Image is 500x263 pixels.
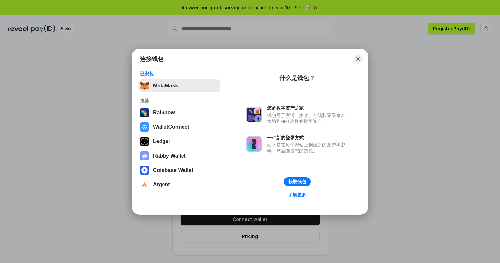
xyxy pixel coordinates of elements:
img: svg+xml,%3Csvg%20fill%3D%22none%22%20height%3D%2233%22%20viewBox%3D%220%200%2035%2033%22%20width%... [140,81,149,90]
div: Argent [153,182,170,188]
img: svg+xml,%3Csvg%20xmlns%3D%22http%3A%2F%2Fwww.w3.org%2F2000%2Fsvg%22%20fill%3D%22none%22%20viewBox... [140,151,149,160]
div: 已安装 [140,71,218,77]
h1: 连接钱包 [140,55,163,63]
button: WalletConnect [138,121,220,134]
button: Coinbase Wallet [138,164,220,177]
div: 而不是在每个网站上创建新的账户和密码，只需连接您的钱包。 [267,142,348,154]
button: MetaMask [138,79,220,92]
div: 了解更多 [288,192,306,197]
div: 获取钱包 [288,179,306,185]
button: 获取钱包 [284,177,311,186]
button: Ledger [138,135,220,148]
button: Rainbow [138,106,220,119]
button: Argent [138,178,220,191]
div: Coinbase Wallet [153,167,193,173]
div: 您的数字资产之家 [267,105,348,111]
div: 一种新的登录方式 [267,135,348,141]
img: svg+xml,%3Csvg%20width%3D%22120%22%20height%3D%22120%22%20viewBox%3D%220%200%20120%20120%22%20fil... [140,108,149,117]
img: svg+xml,%3Csvg%20width%3D%2228%22%20height%3D%2228%22%20viewBox%3D%220%200%2028%2028%22%20fill%3D... [140,166,149,175]
img: svg+xml,%3Csvg%20width%3D%2228%22%20height%3D%2228%22%20viewBox%3D%220%200%2028%2028%22%20fill%3D... [140,180,149,189]
img: svg+xml,%3Csvg%20width%3D%2228%22%20height%3D%2228%22%20viewBox%3D%220%200%2028%2028%22%20fill%3D... [140,122,149,132]
img: svg+xml,%3Csvg%20xmlns%3D%22http%3A%2F%2Fwww.w3.org%2F2000%2Fsvg%22%20width%3D%2228%22%20height%3... [140,137,149,146]
div: Ledger [153,139,170,144]
div: Rainbow [153,110,175,116]
button: Close [354,54,363,64]
img: svg+xml,%3Csvg%20xmlns%3D%22http%3A%2F%2Fwww.w3.org%2F2000%2Fsvg%22%20fill%3D%22none%22%20viewBox... [246,107,262,122]
div: Rabby Wallet [153,153,186,159]
div: MetaMask [153,83,178,89]
div: WalletConnect [153,124,189,130]
div: 钱包用于发送、接收、存储和显示像以太坊和NFT这样的数字资产。 [267,112,348,124]
a: 了解更多 [284,190,310,199]
div: 推荐 [140,98,218,103]
img: svg+xml,%3Csvg%20xmlns%3D%22http%3A%2F%2Fwww.w3.org%2F2000%2Fsvg%22%20fill%3D%22none%22%20viewBox... [246,136,262,152]
div: 什么是钱包？ [279,74,315,82]
button: Rabby Wallet [138,149,220,162]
